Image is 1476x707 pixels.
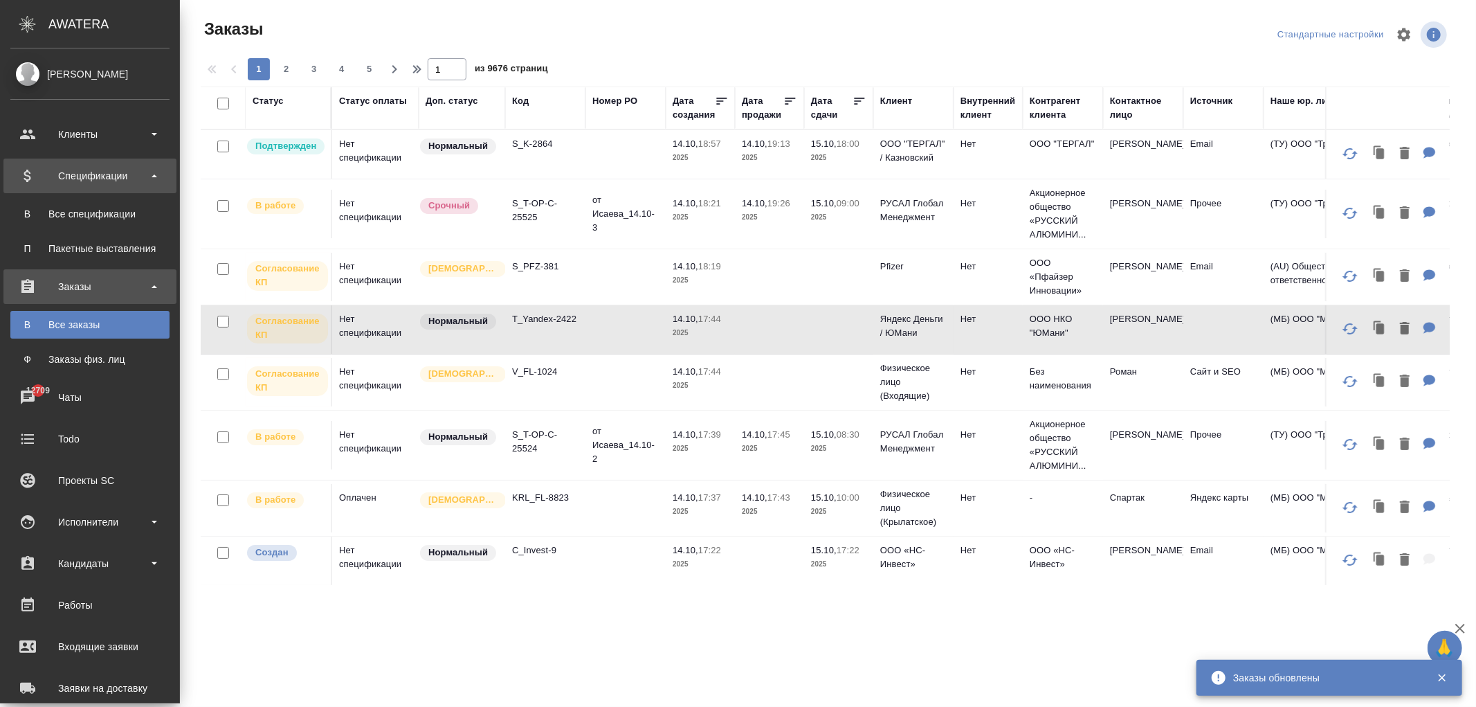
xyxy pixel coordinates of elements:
p: ООО "ТЕРГАЛ" / Казновский [880,137,947,165]
div: Заказы обновлены [1233,671,1416,685]
p: Нет [960,428,1016,442]
div: Выставляется автоматически для первых 3 заказов нового контактного лица. Особое внимание [419,491,498,510]
p: ООО «НС-Инвест» [1030,544,1096,571]
p: ООО НКО "ЮМани" [1030,312,1096,340]
a: ВВсе заказы [10,311,170,339]
p: Нет [960,365,1016,379]
p: В работе [255,430,295,444]
p: 14.10, [673,429,698,440]
td: (ТУ) ООО "Трактат" [1264,190,1430,238]
p: 15.10, [811,429,837,440]
td: от Исаева_14.10-2 [585,418,666,473]
p: 17:37 [698,492,721,503]
span: 5 [358,62,381,76]
button: Обновить [1333,312,1367,346]
div: Источник [1190,94,1232,108]
div: Чаты [10,387,170,408]
p: 18:19 [698,261,721,271]
p: 2025 [673,442,728,456]
button: Удалить [1393,431,1416,459]
div: Проекты SC [10,470,170,491]
div: Дата продажи [742,94,783,122]
p: 2025 [673,379,728,393]
div: Выставляет ПМ после принятия заказа от КМа [246,197,324,215]
p: 2025 [673,211,728,224]
td: [PERSON_NAME] [1103,537,1183,585]
p: 14.10, [742,429,767,440]
td: Email [1183,537,1264,585]
p: 2025 [742,442,797,456]
button: Клонировать [1367,546,1393,575]
button: Клонировать [1367,140,1393,168]
p: 2025 [673,557,728,571]
td: Нет спецификации [332,421,419,469]
p: 18:57 [698,138,721,149]
p: 10:00 [837,492,859,503]
p: Нет [960,544,1016,557]
button: Удалить [1393,315,1416,343]
div: Дата создания [673,94,715,122]
p: 2025 [811,211,866,224]
p: Нормальный [428,139,488,153]
p: Pfizer [880,260,947,274]
td: Нет спецификации [332,130,419,179]
button: Удалить [1393,546,1416,575]
p: 19:13 [767,138,790,149]
a: ВВсе спецификации [10,200,170,228]
p: 17:43 [767,492,790,503]
td: Яндекс карты [1183,484,1264,533]
td: (МБ) ООО "Монблан" [1264,484,1430,533]
p: Подтвержден [255,139,316,153]
td: от Исаева_14.10-3 [585,186,666,242]
p: ООО «НС-Инвест» [880,544,947,571]
p: 14.10, [673,138,698,149]
button: Обновить [1333,544,1367,577]
td: (МБ) ООО "Монблан" [1264,305,1430,354]
p: Нет [960,137,1016,151]
td: (AU) Общество с ограниченной ответственностью "АЛС" [1264,253,1430,301]
div: Работы [10,595,170,616]
div: Статус по умолчанию для стандартных заказов [419,428,498,447]
p: Согласование КП [255,314,320,342]
p: 2025 [673,274,728,287]
td: [PERSON_NAME] [1103,130,1183,179]
td: Прочее [1183,190,1264,238]
a: ФЗаказы физ. лиц [10,346,170,373]
button: Удалить [1393,494,1416,522]
td: (ТУ) ООО "Трактат" [1264,421,1430,469]
div: Наше юр. лицо [1270,94,1339,108]
p: Нормальный [428,546,488,560]
div: Выставляет ПМ после принятия заказа от КМа [246,428,324,447]
p: ООО «Пфайзер Инновации» [1030,256,1096,298]
p: 2025 [673,151,728,165]
button: Клонировать [1367,368,1393,396]
p: 19:26 [767,198,790,208]
p: 17:22 [698,545,721,555]
a: ППакетные выставления [10,235,170,262]
p: 2025 [673,505,728,519]
button: Обновить [1333,197,1367,230]
button: Клонировать [1367,494,1393,522]
p: 14.10, [673,261,698,271]
p: Физическое лицо (Крылатское) [880,487,947,529]
div: AWATERA [48,10,180,38]
button: 5 [358,58,381,80]
p: 2025 [811,557,866,571]
span: 🙏 [1433,634,1457,663]
button: Закрыть [1428,672,1456,684]
p: 14.10, [673,366,698,377]
td: [PERSON_NAME] [1103,305,1183,354]
a: 12709Чаты [3,380,176,415]
div: Выставляется автоматически для первых 3 заказов нового контактного лица. Особое внимание [419,365,498,384]
p: Нормальный [428,314,488,328]
a: Todo [3,422,176,456]
p: 14.10, [742,138,767,149]
button: Обновить [1333,137,1367,170]
p: 17:44 [698,314,721,324]
p: РУСАЛ Глобал Менеджмент [880,428,947,456]
p: 14.10, [673,545,698,555]
p: РУСАЛ Глобал Менеджмент [880,197,947,224]
p: 2025 [811,505,866,519]
td: [PERSON_NAME] [1103,190,1183,238]
p: T_Yandex-2422 [512,312,578,326]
